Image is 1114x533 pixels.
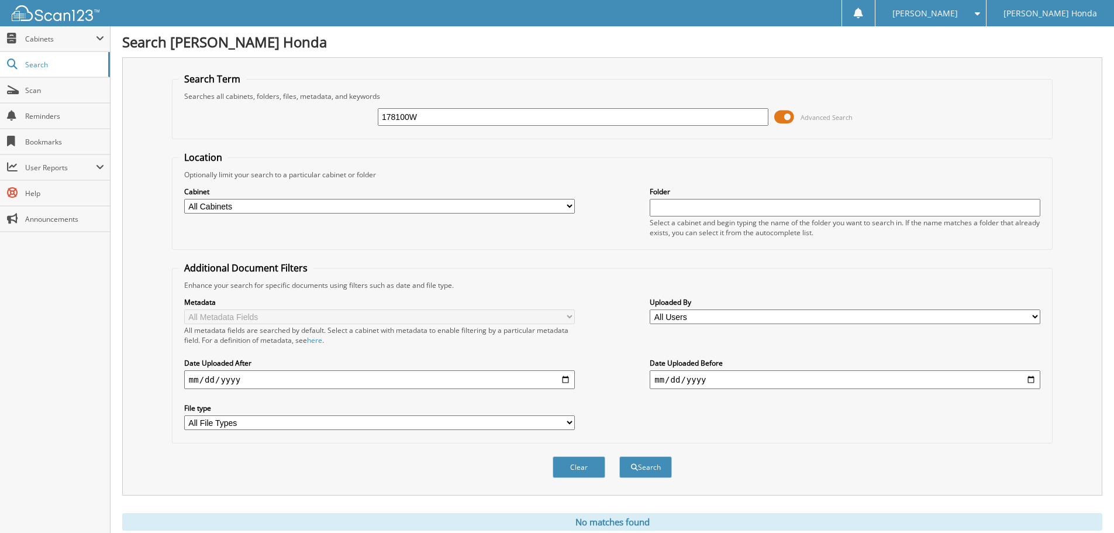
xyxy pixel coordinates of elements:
[178,73,246,85] legend: Search Term
[25,163,96,173] span: User Reports
[178,262,313,274] legend: Additional Document Filters
[178,170,1046,180] div: Optionally limit your search to a particular cabinet or folder
[178,91,1046,101] div: Searches all cabinets, folders, files, metadata, and keywords
[184,187,575,197] label: Cabinet
[122,513,1102,531] div: No matches found
[122,32,1102,51] h1: Search [PERSON_NAME] Honda
[1003,10,1097,17] span: [PERSON_NAME] Honda
[650,187,1040,197] label: Folder
[25,214,104,224] span: Announcements
[184,358,575,368] label: Date Uploaded After
[650,218,1040,238] div: Select a cabinet and begin typing the name of the folder you want to search in. If the name match...
[178,151,228,164] legend: Location
[801,113,853,122] span: Advanced Search
[12,5,99,21] img: scan123-logo-white.svg
[25,137,104,147] span: Bookmarks
[650,358,1040,368] label: Date Uploaded Before
[553,456,605,478] button: Clear
[650,297,1040,307] label: Uploaded By
[25,111,104,121] span: Reminders
[650,370,1040,389] input: end
[184,325,575,345] div: All metadata fields are searched by default. Select a cabinet with metadata to enable filtering b...
[25,188,104,198] span: Help
[307,335,322,345] a: here
[25,34,96,44] span: Cabinets
[184,370,575,389] input: start
[184,297,575,307] label: Metadata
[25,60,102,70] span: Search
[184,403,575,413] label: File type
[892,10,958,17] span: [PERSON_NAME]
[619,456,672,478] button: Search
[25,85,104,95] span: Scan
[178,280,1046,290] div: Enhance your search for specific documents using filters such as date and file type.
